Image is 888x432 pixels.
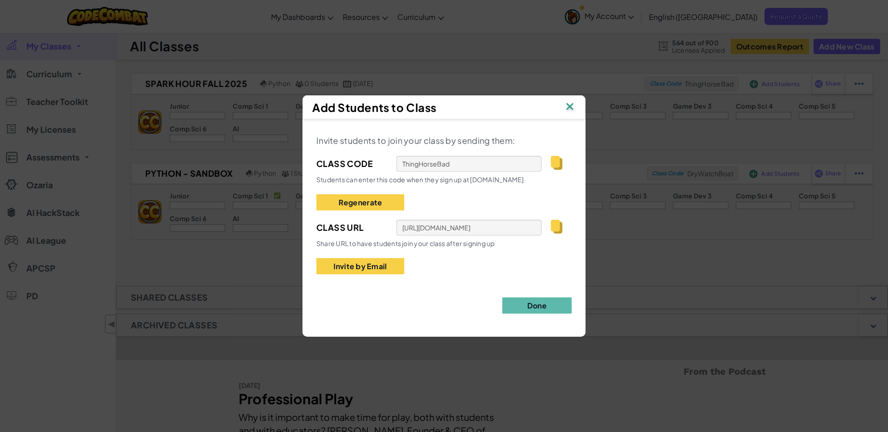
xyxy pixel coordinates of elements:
button: Invite by Email [316,258,404,274]
span: Invite students to join your class by sending them: [316,135,515,146]
span: Add Students to Class [312,100,437,114]
img: IconCopy.svg [551,220,562,234]
img: IconCopy.svg [551,156,562,170]
button: Done [502,297,572,314]
span: Students can enter this code when they sign up at [DOMAIN_NAME] [316,175,524,184]
span: Class Code [316,157,387,171]
span: Share URL to have students join your class after signing up [316,239,495,247]
span: Class Url [316,221,387,235]
button: Regenerate [316,194,404,210]
img: IconClose.svg [564,100,576,114]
